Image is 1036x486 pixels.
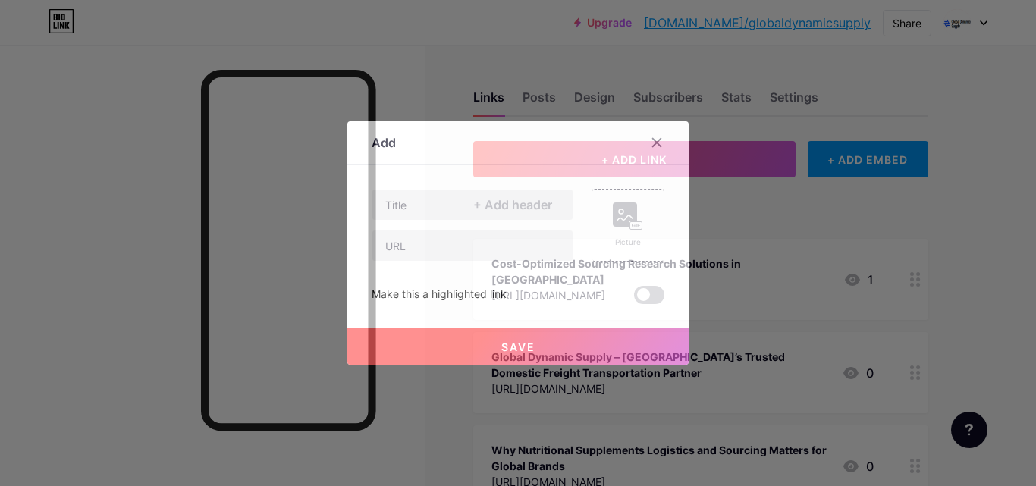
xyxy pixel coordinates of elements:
input: URL [372,230,573,261]
input: Title [372,190,573,220]
div: Make this a highlighted link [372,286,507,304]
button: Save [347,328,689,365]
span: Save [501,340,535,353]
div: Picture [613,237,643,248]
div: Add [372,133,396,152]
